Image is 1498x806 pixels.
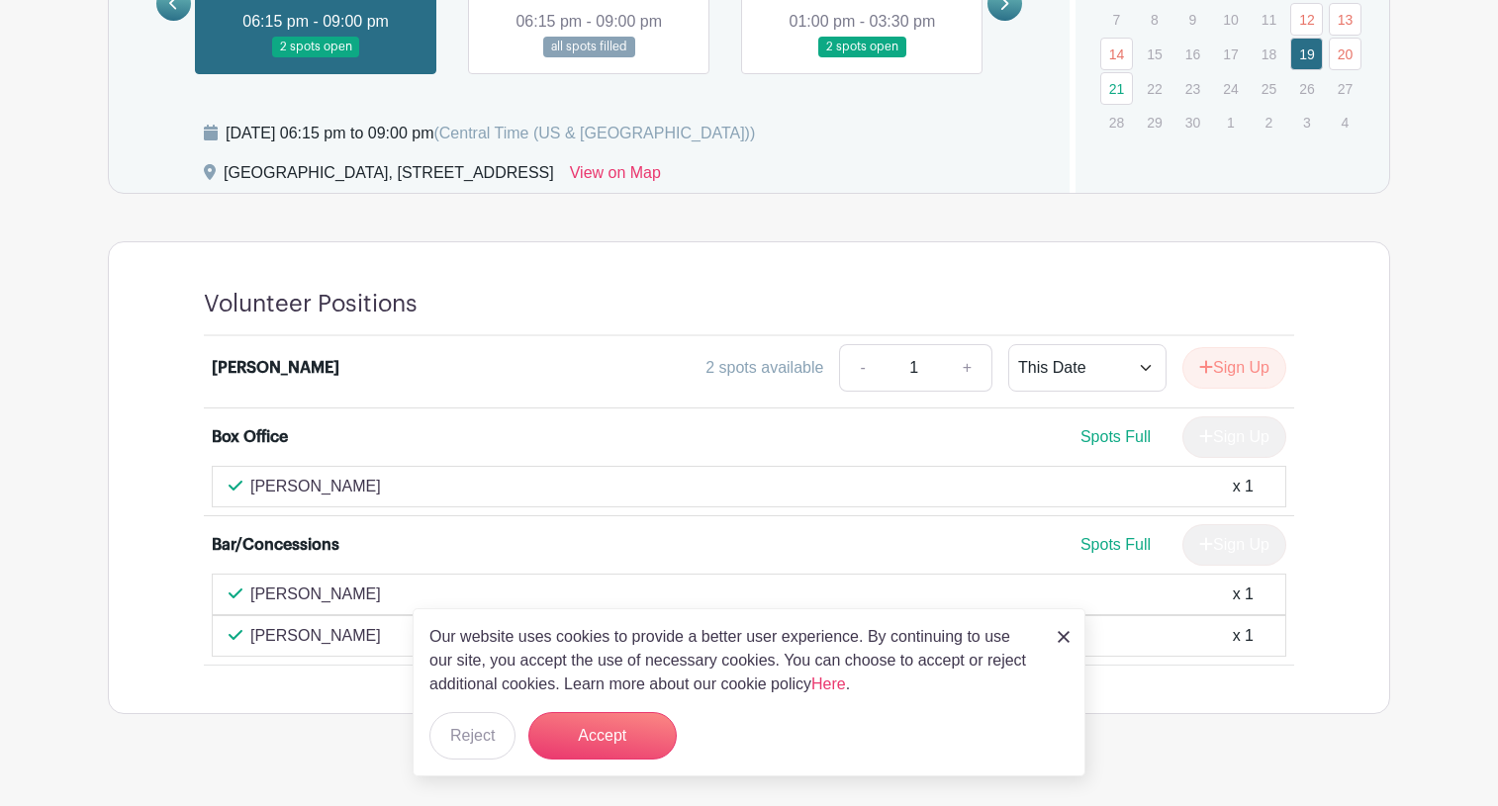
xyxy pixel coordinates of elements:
a: - [839,344,885,392]
a: + [943,344,992,392]
p: Our website uses cookies to provide a better user experience. By continuing to use our site, you ... [429,625,1037,696]
p: 26 [1290,73,1323,104]
a: 14 [1100,38,1133,70]
button: Reject [429,712,515,760]
p: 24 [1214,73,1247,104]
div: x 1 [1233,475,1254,498]
div: 2 spots available [705,356,823,380]
p: 9 [1176,4,1209,35]
p: 11 [1253,4,1285,35]
p: [PERSON_NAME] [250,624,381,648]
img: close_button-5f87c8562297e5c2d7936805f587ecaba9071eb48480494691a3f1689db116b3.svg [1058,631,1070,643]
a: 12 [1290,3,1323,36]
a: 21 [1100,72,1133,105]
div: [DATE] 06:15 pm to 09:00 pm [226,122,755,145]
p: 30 [1176,107,1209,137]
div: x 1 [1233,624,1254,648]
span: Spots Full [1080,536,1151,553]
p: [PERSON_NAME] [250,475,381,498]
p: 16 [1176,39,1209,69]
a: View on Map [570,161,661,193]
p: 15 [1138,39,1170,69]
p: 18 [1253,39,1285,69]
p: 3 [1290,107,1323,137]
div: x 1 [1233,582,1254,606]
a: 20 [1329,38,1361,70]
p: 1 [1214,107,1247,137]
p: 28 [1100,107,1133,137]
h4: Volunteer Positions [204,290,418,318]
p: 25 [1253,73,1285,104]
a: 19 [1290,38,1323,70]
a: 13 [1329,3,1361,36]
p: 4 [1329,107,1361,137]
p: 10 [1214,4,1247,35]
p: 22 [1138,73,1170,104]
p: 17 [1214,39,1247,69]
button: Sign Up [1182,347,1286,389]
div: Bar/Concessions [212,533,339,557]
div: Box Office [212,425,288,449]
span: Spots Full [1080,428,1151,445]
p: 7 [1100,4,1133,35]
p: 8 [1138,4,1170,35]
p: 2 [1253,107,1285,137]
div: [PERSON_NAME] [212,356,339,380]
a: Here [811,675,846,692]
p: 29 [1138,107,1170,137]
button: Accept [528,712,677,760]
div: [GEOGRAPHIC_DATA], [STREET_ADDRESS] [224,161,554,193]
p: 23 [1176,73,1209,104]
span: (Central Time (US & [GEOGRAPHIC_DATA])) [433,125,755,141]
p: [PERSON_NAME] [250,582,381,606]
p: 27 [1329,73,1361,104]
